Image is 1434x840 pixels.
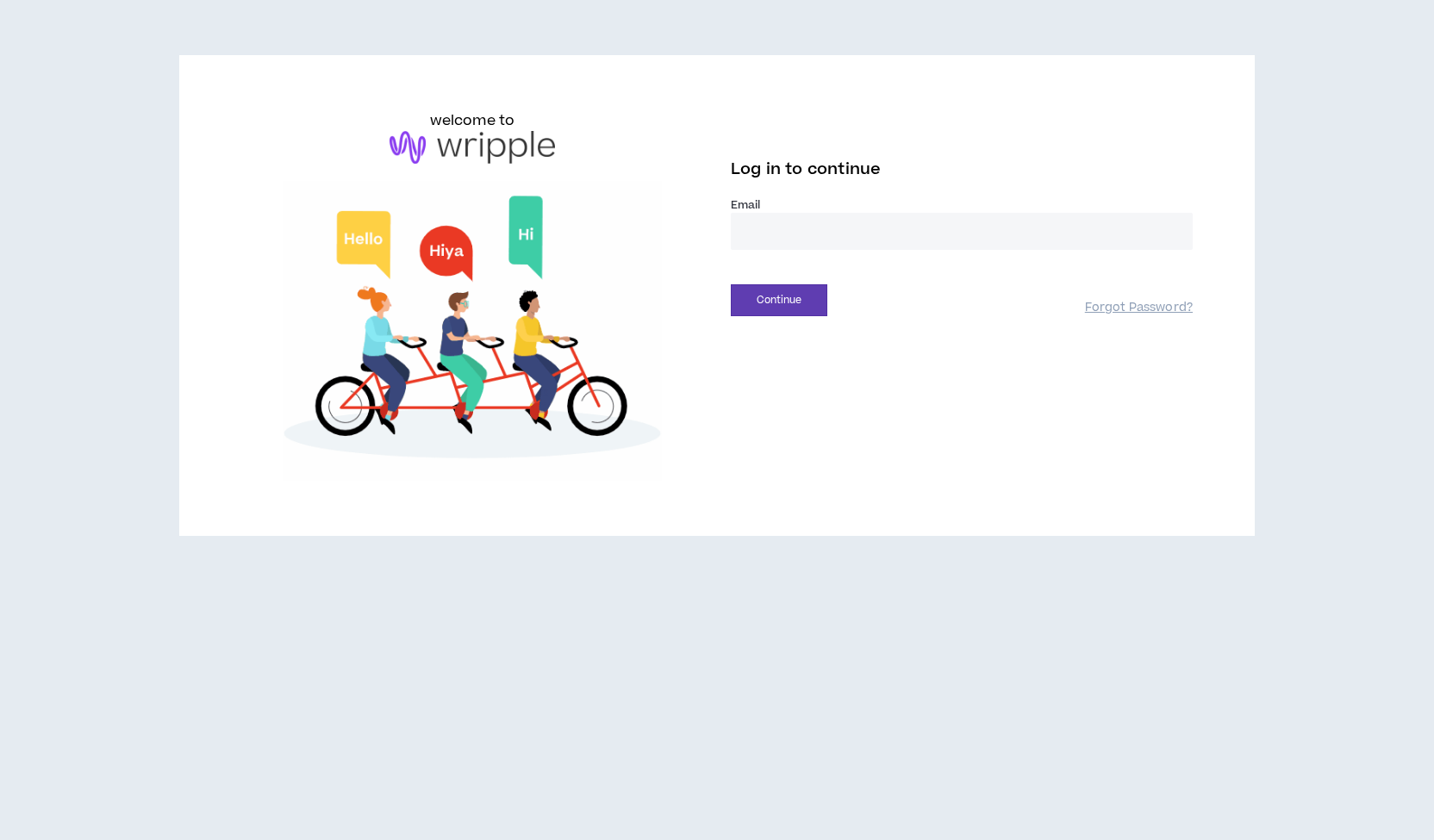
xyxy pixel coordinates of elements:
[390,131,555,164] img: logo-brand.png
[731,197,1193,213] label: Email
[241,181,703,481] img: Welcome to Wripple
[731,159,881,180] span: Log in to continue
[430,110,515,131] h6: welcome to
[731,284,827,316] button: Continue
[1085,300,1193,316] a: Forgot Password?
